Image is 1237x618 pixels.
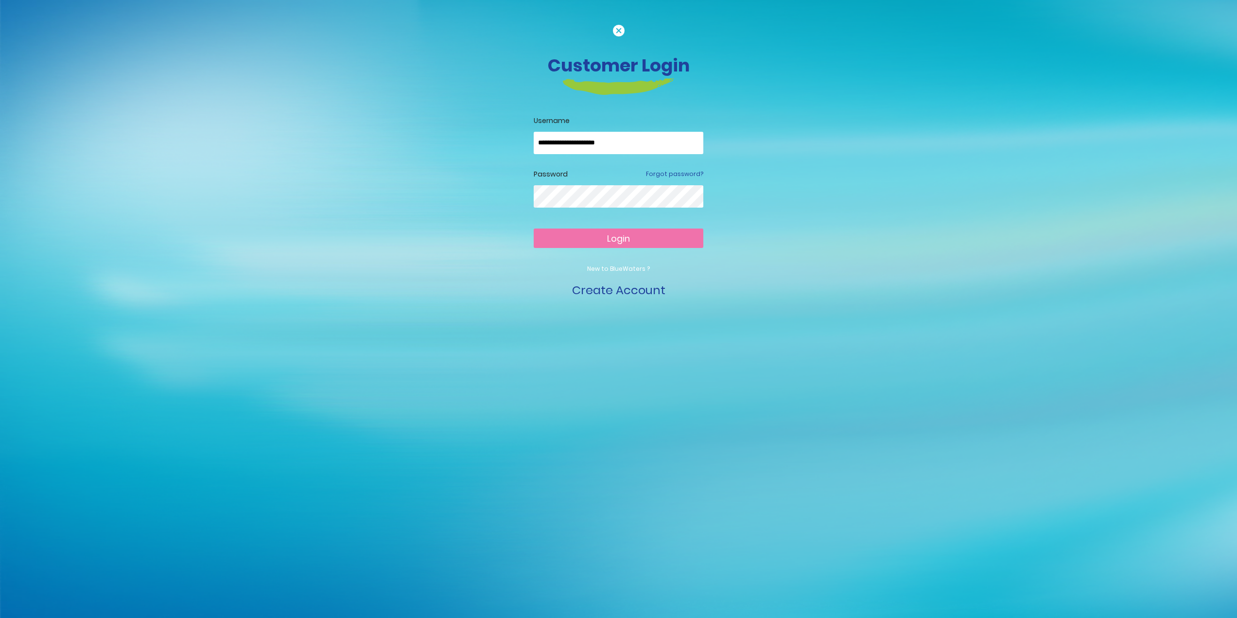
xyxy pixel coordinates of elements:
label: Username [534,116,703,126]
img: login-heading-border.png [563,78,674,95]
img: cancel [613,25,625,36]
p: New to BlueWaters ? [534,265,703,273]
h3: Customer Login [349,55,889,76]
a: Create Account [572,282,665,298]
label: Password [534,169,568,179]
a: Forgot password? [646,170,703,178]
span: Login [607,232,630,245]
button: Login [534,229,703,248]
